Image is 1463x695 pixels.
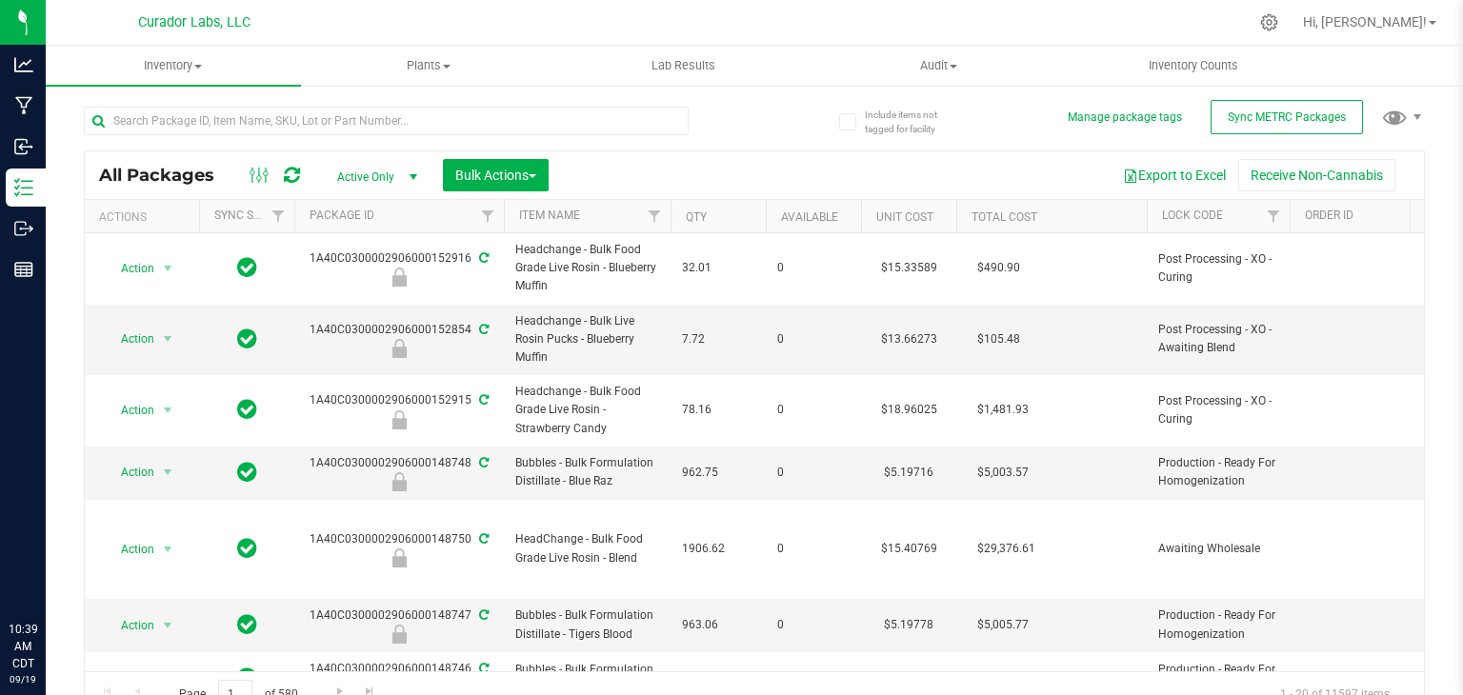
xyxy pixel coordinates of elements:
[682,259,754,277] span: 32.01
[104,612,155,639] span: Action
[263,200,294,232] a: Filter
[104,397,155,424] span: Action
[515,241,659,296] span: Headchange - Bulk Food Grade Live Rosin - Blueberry Muffin
[156,612,180,639] span: select
[1158,392,1278,428] span: Post Processing - XO - Curing
[476,393,489,407] span: Sync from Compliance System
[310,208,374,222] a: Package ID
[99,210,191,224] div: Actions
[515,454,659,490] span: Bubbles - Bulk Formulation Distillate - Blue Raz
[1158,321,1278,357] span: Post Processing - XO - Awaiting Blend
[84,107,689,135] input: Search Package ID, Item Name, SKU, Lot or Part Number...
[455,168,536,183] span: Bulk Actions
[476,323,489,336] span: Sync from Compliance System
[515,312,659,367] span: Headchange - Bulk Live Rosin Pucks - Blueberry Muffin
[156,397,180,424] span: select
[861,599,956,652] td: $5.19778
[781,210,838,224] a: Available
[104,536,155,563] span: Action
[472,200,504,232] a: Filter
[861,447,956,500] td: $5.19716
[156,459,180,486] span: select
[291,391,507,428] div: 1A40C0300002906000152915
[1303,14,1427,30] span: Hi, [PERSON_NAME]!
[476,608,489,622] span: Sync from Compliance System
[104,255,155,282] span: Action
[1066,46,1321,86] a: Inventory Counts
[777,616,850,634] span: 0
[861,305,956,376] td: $13.66273
[476,662,489,675] span: Sync from Compliance System
[812,57,1065,74] span: Audit
[237,535,257,562] span: In Sync
[1211,100,1363,134] button: Sync METRC Packages
[291,339,507,358] div: Post Processing - XO - Awaiting Blend
[777,401,850,419] span: 0
[515,606,659,643] span: Bubbles - Bulk Formulation Distillate - Tigers Blood
[291,268,507,287] div: Post Processing - XO - Curing
[237,254,257,281] span: In Sync
[968,396,1038,424] span: $1,481.93
[1258,200,1290,232] a: Filter
[156,326,180,352] span: select
[476,456,489,469] span: Sync from Compliance System
[519,208,580,222] a: Item Name
[1401,200,1433,232] a: Filter
[968,611,1038,639] span: $5,005.77
[861,500,956,599] td: $15.40769
[237,326,257,352] span: In Sync
[515,530,659,566] span: HeadChange - Bulk Food Grade Live Rosin - Blend
[556,46,812,86] a: Lab Results
[214,208,288,222] a: Sync Status
[14,137,33,156] inline-svg: Inbound
[104,326,155,352] span: Action
[1158,606,1278,643] span: Production - Ready For Homogenization
[14,260,33,279] inline-svg: Reports
[237,396,257,423] span: In Sync
[968,665,1038,692] span: $5,006.70
[1111,159,1238,191] button: Export to Excel
[237,611,257,638] span: In Sync
[291,625,507,644] div: Production - Ready For Homogenization
[104,459,155,486] span: Action
[682,669,754,687] span: 962.66
[968,326,1030,353] span: $105.48
[682,616,754,634] span: 963.06
[1228,110,1346,124] span: Sync METRC Packages
[515,383,659,438] span: Headchange - Bulk Food Grade Live Rosin - Strawberry Candy
[156,255,180,282] span: select
[14,178,33,197] inline-svg: Inventory
[291,548,507,567] div: Awaiting Wholesale
[291,410,507,429] div: Post Processing - XO - Curing
[46,57,301,74] span: Inventory
[876,210,933,224] a: Unit Cost
[682,464,754,482] span: 962.75
[1158,540,1278,558] span: Awaiting Wholesale
[291,454,507,491] div: 1A40C0300002906000148748
[968,459,1038,486] span: $5,003.57
[476,532,489,546] span: Sync from Compliance System
[138,14,251,30] span: Curador Labs, LLC
[99,165,233,186] span: All Packages
[1257,13,1281,31] div: Manage settings
[865,108,960,136] span: Include items not tagged for facility
[156,665,180,692] span: select
[972,210,1037,224] a: Total Cost
[19,543,76,600] iframe: Resource center
[291,472,507,491] div: Production - Ready For Homogenization
[443,159,549,191] button: Bulk Actions
[14,96,33,115] inline-svg: Manufacturing
[1158,250,1278,287] span: Post Processing - XO - Curing
[291,606,507,644] div: 1A40C0300002906000148747
[777,464,850,482] span: 0
[1238,159,1395,191] button: Receive Non-Cannabis
[1162,208,1223,222] a: Lock Code
[777,669,850,687] span: 0
[301,46,556,86] a: Plants
[968,254,1030,282] span: $490.90
[811,46,1066,86] a: Audit
[861,375,956,447] td: $18.96025
[777,259,850,277] span: 0
[104,665,155,692] span: Action
[777,330,850,348] span: 0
